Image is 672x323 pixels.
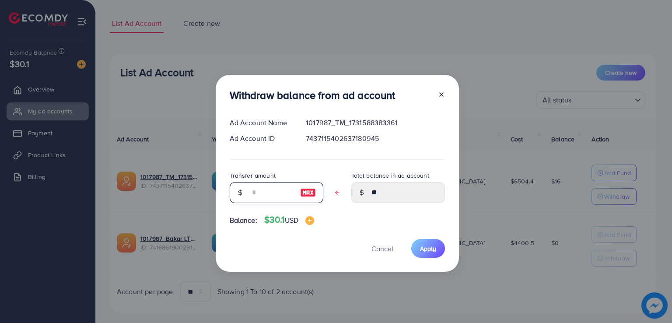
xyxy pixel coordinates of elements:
[223,133,299,144] div: Ad Account ID
[371,244,393,253] span: Cancel
[264,214,314,225] h4: $30.1
[351,171,429,180] label: Total balance in ad account
[223,118,299,128] div: Ad Account Name
[285,215,298,225] span: USD
[360,239,404,258] button: Cancel
[230,89,395,102] h3: Withdraw balance from ad account
[230,171,276,180] label: Transfer amount
[305,216,314,225] img: image
[230,215,257,225] span: Balance:
[300,187,316,198] img: image
[420,244,436,253] span: Apply
[299,133,451,144] div: 7437115402637180945
[299,118,451,128] div: 1017987_TM_1731588383361
[411,239,445,258] button: Apply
